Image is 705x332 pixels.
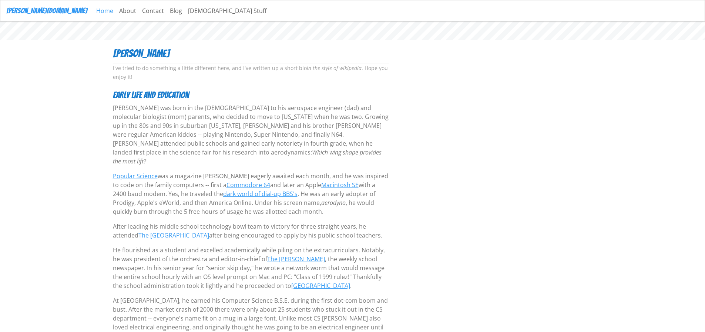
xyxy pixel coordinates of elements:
[113,90,389,101] h4: Early life and education
[113,246,389,290] p: He flourished as a student and excelled academically while piling on the extracurriculars. Notabl...
[138,231,209,239] a: The [GEOGRAPHIC_DATA]
[116,3,139,18] a: About
[226,181,270,189] a: Commodore 64
[307,64,362,72] em: in the style of wikipedia
[113,222,389,240] p: After leading his middle school technology bowl team to victory for three straight years, he atte...
[139,3,167,18] a: Contact
[6,3,87,18] a: [PERSON_NAME][DOMAIN_NAME]
[321,199,346,207] em: aerodyno
[93,3,116,18] a: Home
[321,181,359,189] a: Macintosh SE
[167,3,185,18] a: Blog
[113,47,389,60] h3: [PERSON_NAME]
[113,103,389,166] p: [PERSON_NAME] was born in the [DEMOGRAPHIC_DATA] to his aerospace engineer (dad) and molecular bi...
[113,172,158,180] a: Popular Science
[113,148,382,165] em: Which wing shape provides the most lift?
[113,172,389,216] p: was a magazine [PERSON_NAME] eagerly awaited each month, and he was inspired to code on the famil...
[185,3,270,18] a: [DEMOGRAPHIC_DATA] Stuff
[267,255,325,263] a: The [PERSON_NAME]
[223,190,298,198] a: dark world of dial-up BBS's
[291,282,350,290] a: [GEOGRAPHIC_DATA]
[113,64,388,80] small: I've tried to do something a little different here, and I've written up a short bio . Hope you en...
